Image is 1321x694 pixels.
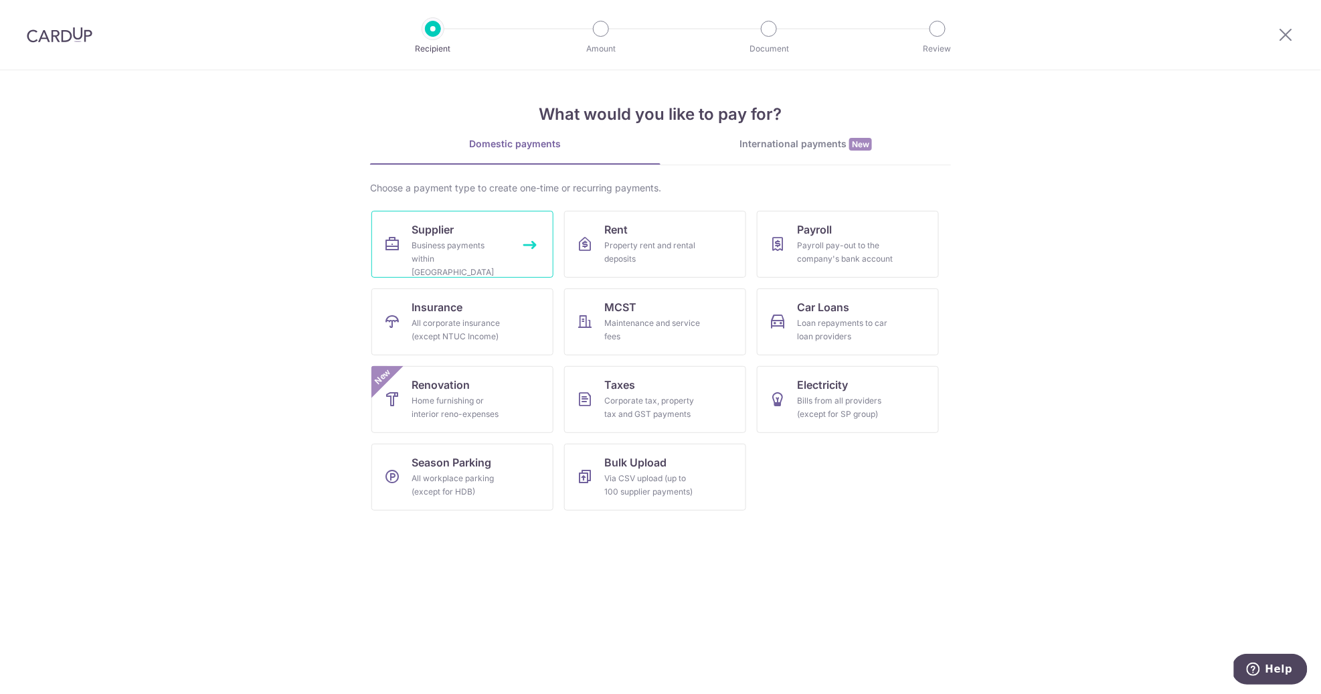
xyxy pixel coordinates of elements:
[757,288,939,355] a: Car LoansLoan repayments to car loan providers
[412,317,508,343] div: All corporate insurance (except NTUC Income)
[371,444,553,511] a: Season ParkingAll workplace parking (except for HDB)
[371,288,553,355] a: InsuranceAll corporate insurance (except NTUC Income)
[564,444,746,511] a: Bulk UploadVia CSV upload (up to 100 supplier payments)
[31,9,59,21] span: Help
[888,42,987,56] p: Review
[660,137,951,151] div: International payments
[412,239,508,279] div: Business payments within [GEOGRAPHIC_DATA]
[604,472,701,499] div: Via CSV upload (up to 100 supplier payments)
[551,42,650,56] p: Amount
[604,377,635,393] span: Taxes
[604,394,701,421] div: Corporate tax, property tax and GST payments
[604,317,701,343] div: Maintenance and service fees
[372,366,394,388] span: New
[757,366,939,433] a: ElectricityBills from all providers (except for SP group)
[371,211,553,278] a: SupplierBusiness payments within [GEOGRAPHIC_DATA]
[412,377,470,393] span: Renovation
[412,454,491,470] span: Season Parking
[383,42,482,56] p: Recipient
[370,137,660,151] div: Domestic payments
[604,454,667,470] span: Bulk Upload
[564,366,746,433] a: TaxesCorporate tax, property tax and GST payments
[797,299,849,315] span: Car Loans
[564,211,746,278] a: RentProperty rent and rental deposits
[371,366,553,433] a: RenovationHome furnishing or interior reno-expensesNew
[604,239,701,266] div: Property rent and rental deposits
[849,138,872,151] span: New
[797,239,893,266] div: Payroll pay-out to the company's bank account
[412,394,508,421] div: Home furnishing or interior reno-expenses
[797,377,848,393] span: Electricity
[604,299,636,315] span: MCST
[564,288,746,355] a: MCSTMaintenance and service fees
[370,102,951,126] h4: What would you like to pay for?
[370,181,951,195] div: Choose a payment type to create one-time or recurring payments.
[604,222,628,238] span: Rent
[757,211,939,278] a: PayrollPayroll pay-out to the company's bank account
[797,394,893,421] div: Bills from all providers (except for SP group)
[412,472,508,499] div: All workplace parking (except for HDB)
[412,299,462,315] span: Insurance
[797,222,832,238] span: Payroll
[797,317,893,343] div: Loan repayments to car loan providers
[412,222,454,238] span: Supplier
[27,27,92,43] img: CardUp
[719,42,818,56] p: Document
